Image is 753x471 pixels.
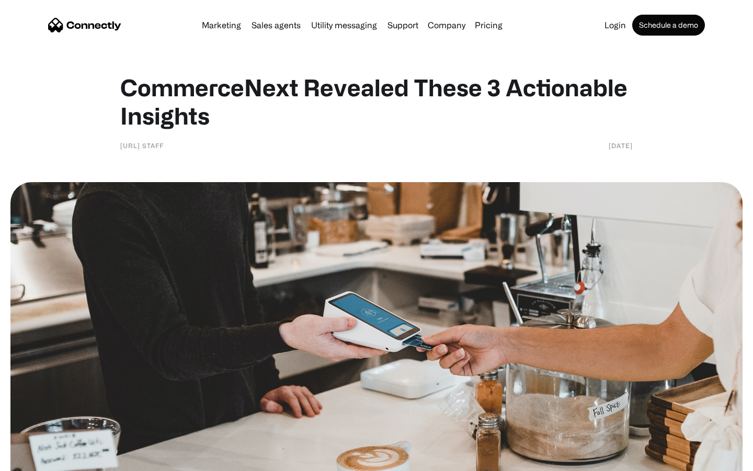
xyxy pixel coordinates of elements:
[428,18,465,32] div: Company
[48,17,121,33] a: home
[120,140,164,151] div: [URL] Staff
[307,21,381,29] a: Utility messaging
[632,15,705,36] a: Schedule a demo
[383,21,423,29] a: Support
[247,21,305,29] a: Sales agents
[425,18,469,32] div: Company
[600,21,630,29] a: Login
[609,140,633,151] div: [DATE]
[471,21,507,29] a: Pricing
[21,453,63,467] ul: Language list
[10,453,63,467] aside: Language selected: English
[198,21,245,29] a: Marketing
[120,73,633,130] h1: CommerceNext Revealed These 3 Actionable Insights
